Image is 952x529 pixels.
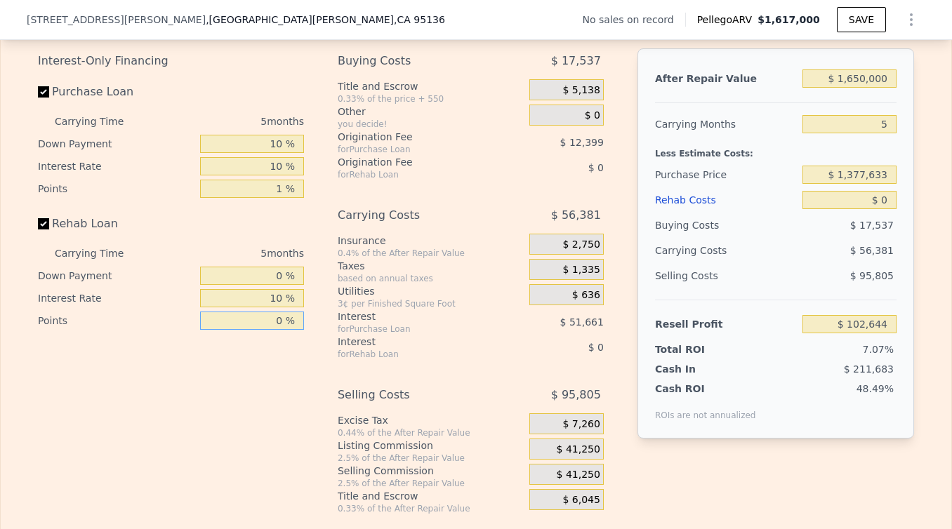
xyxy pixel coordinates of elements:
div: Carrying Costs [338,203,494,228]
label: Purchase Loan [38,79,194,105]
span: 48.49% [857,383,894,394]
span: Pellego ARV [697,13,758,27]
span: $ 2,750 [562,239,600,251]
div: for Purchase Loan [338,323,494,335]
div: 0.4% of the After Repair Value [338,248,524,259]
div: Carrying Time [55,110,146,133]
span: $1,617,000 [758,14,820,25]
div: Resell Profit [655,312,797,337]
span: $ 1,335 [562,264,600,276]
div: Interest [338,335,494,349]
button: Show Options [897,6,925,34]
div: for Rehab Loan [338,169,494,180]
div: Cash In [655,362,743,376]
div: Carrying Months [655,112,797,137]
div: ROIs are not annualized [655,396,756,421]
span: $ 636 [572,289,600,302]
span: , CA 95136 [394,14,445,25]
div: Insurance [338,234,524,248]
div: Other [338,105,524,119]
span: $ 51,661 [560,316,604,328]
div: Total ROI [655,342,743,356]
span: $ 6,045 [562,494,600,507]
span: $ 95,805 [551,382,601,408]
div: 5 months [152,110,304,133]
span: $ 5,138 [562,84,600,97]
div: Interest [338,309,494,323]
span: $ 41,250 [557,443,600,456]
div: Points [38,309,194,332]
div: Title and Escrow [338,489,524,503]
div: Selling Costs [338,382,494,408]
div: Less Estimate Costs: [655,137,897,162]
div: Buying Costs [655,213,797,238]
span: [STREET_ADDRESS][PERSON_NAME] [27,13,206,27]
div: for Purchase Loan [338,144,494,155]
button: SAVE [837,7,886,32]
div: 0.33% of the price + 550 [338,93,524,105]
span: $ 0 [588,162,604,173]
div: 5 months [152,242,304,264]
span: $ 0 [588,342,604,353]
div: you decide! [338,119,524,130]
div: Interest Rate [38,155,194,178]
div: Down Payment [38,264,194,287]
div: 3¢ per Finished Square Foot [338,298,524,309]
div: for Rehab Loan [338,349,494,360]
div: 2.5% of the After Repair Value [338,453,524,464]
div: Down Payment [38,133,194,155]
input: Purchase Loan [38,86,49,98]
span: $ 56,381 [850,245,894,256]
div: 2.5% of the After Repair Value [338,478,524,489]
label: Rehab Loan [38,211,194,236]
span: $ 7,260 [562,418,600,431]
div: Title and Escrow [338,79,524,93]
div: 0.44% of the After Repair Value [338,427,524,438]
div: Rehab Costs [655,187,797,213]
div: Listing Commission [338,438,524,453]
div: Interest-Only Financing [38,48,304,74]
span: $ 0 [585,109,600,122]
div: Origination Fee [338,155,494,169]
span: , [GEOGRAPHIC_DATA][PERSON_NAME] [206,13,445,27]
input: Rehab Loan [38,218,49,229]
div: Carrying Time [55,242,146,264]
span: $ 56,381 [551,203,601,228]
div: Carrying Costs [655,238,743,263]
span: $ 41,250 [557,469,600,481]
span: 7.07% [863,344,894,355]
div: Cash ROI [655,382,756,396]
div: Excise Tax [338,413,524,427]
span: $ 211,683 [844,363,894,375]
div: Buying Costs [338,48,494,74]
div: No sales on record [582,13,685,27]
div: Origination Fee [338,130,494,144]
span: $ 17,537 [850,220,894,231]
div: based on annual taxes [338,273,524,284]
div: Selling Commission [338,464,524,478]
div: Taxes [338,259,524,273]
span: $ 12,399 [560,137,604,148]
div: Interest Rate [38,287,194,309]
span: $ 17,537 [551,48,601,74]
div: Selling Costs [655,263,797,288]
div: Utilities [338,284,524,298]
span: $ 95,805 [850,270,894,281]
div: Points [38,178,194,200]
div: Purchase Price [655,162,797,187]
div: 0.33% of the After Repair Value [338,503,524,514]
div: After Repair Value [655,66,797,91]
